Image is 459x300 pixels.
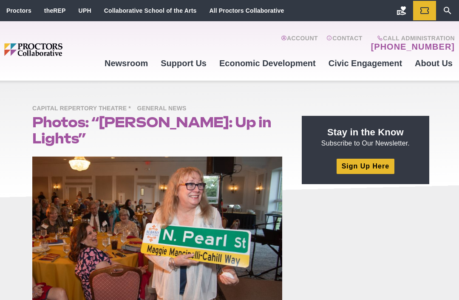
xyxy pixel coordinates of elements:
[104,7,197,14] a: Collaborative School of the Arts
[6,7,31,14] a: Proctors
[44,7,66,14] a: theREP
[32,104,135,112] a: Capital Repertory Theatre *
[327,127,404,137] strong: Stay in the Know
[32,114,282,146] h1: Photos: “[PERSON_NAME]: Up in Lights”
[368,35,455,42] span: Call Administration
[79,7,91,14] a: UPH
[281,35,318,52] a: Account
[312,126,419,148] p: Subscribe to Our Newsletter.
[436,1,459,20] a: Search
[32,104,135,114] span: Capital Repertory Theatre *
[408,52,459,75] a: About Us
[213,52,322,75] a: Economic Development
[322,52,408,75] a: Civic Engagement
[337,159,394,174] a: Sign Up Here
[137,104,191,112] a: General News
[371,42,455,52] a: [PHONE_NUMBER]
[4,43,98,56] img: Proctors logo
[209,7,284,14] a: All Proctors Collaborative
[98,52,154,75] a: Newsroom
[137,104,191,114] span: General News
[326,35,363,52] a: Contact
[154,52,213,75] a: Support Us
